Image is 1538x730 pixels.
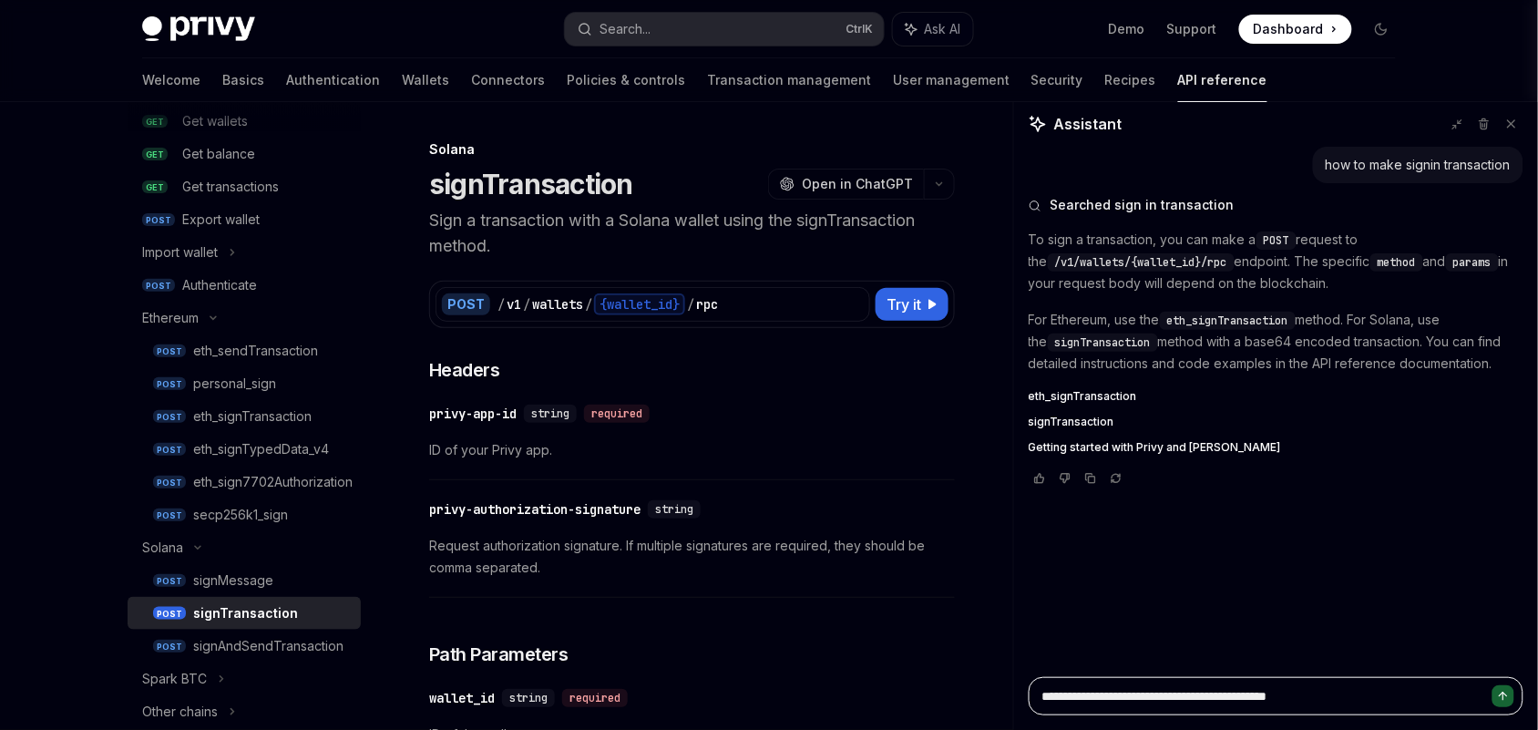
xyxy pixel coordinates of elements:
[1167,20,1217,38] a: Support
[802,175,913,193] span: Open in ChatGPT
[696,295,718,314] div: rpc
[1051,196,1235,214] span: Searched sign in transaction
[128,203,361,236] a: POSTExport wallet
[429,140,955,159] div: Solana
[893,13,973,46] button: Ask AI
[429,168,633,200] h1: signTransaction
[142,58,200,102] a: Welcome
[887,293,921,315] span: Try it
[585,295,592,314] div: /
[429,357,500,383] span: Headers
[142,668,207,690] div: Spark BTC
[1054,113,1123,135] span: Assistant
[846,22,873,36] span: Ctrl K
[193,570,273,591] div: signMessage
[565,13,884,46] button: Search...CtrlK
[182,209,260,231] div: Export wallet
[429,689,495,707] div: wallet_id
[142,148,168,161] span: GET
[532,295,583,314] div: wallets
[193,471,353,493] div: eth_sign7702Authorization
[193,406,312,427] div: eth_signTransaction
[142,701,218,723] div: Other chains
[222,58,264,102] a: Basics
[142,537,183,559] div: Solana
[509,691,548,705] span: string
[497,295,505,314] div: /
[1031,58,1083,102] a: Security
[1167,314,1288,328] span: eth_signTransaction
[193,373,276,395] div: personal_sign
[142,16,255,42] img: dark logo
[128,630,361,663] a: POSTsignAndSendTransaction
[193,340,318,362] div: eth_sendTransaction
[128,269,361,302] a: POSTAuthenticate
[1367,15,1396,44] button: Toggle dark mode
[567,58,685,102] a: Policies & controls
[153,574,186,588] span: POST
[1055,335,1151,350] span: signTransaction
[1029,440,1523,455] a: Getting started with Privy and [PERSON_NAME]
[1029,440,1281,455] span: Getting started with Privy and [PERSON_NAME]
[1055,255,1227,270] span: /v1/wallets/{wallet_id}/rpc
[442,293,490,315] div: POST
[153,410,186,424] span: POST
[1029,229,1523,294] p: To sign a transaction, you can make a request to the endpoint. The specific and in your request b...
[1029,196,1523,214] button: Searched sign in transaction
[128,138,361,170] a: GETGet balance
[429,642,569,667] span: Path Parameters
[153,443,186,457] span: POST
[142,307,199,329] div: Ethereum
[429,535,955,579] span: Request authorization signature. If multiple signatures are required, they should be comma separa...
[1326,156,1511,174] div: how to make signin transaction
[1105,58,1156,102] a: Recipes
[1029,415,1523,429] a: signTransaction
[142,213,175,227] span: POST
[193,504,288,526] div: secp256k1_sign
[1178,58,1267,102] a: API reference
[193,602,298,624] div: signTransaction
[1453,255,1492,270] span: params
[153,377,186,391] span: POST
[1254,20,1324,38] span: Dashboard
[1029,415,1114,429] span: signTransaction
[924,20,960,38] span: Ask AI
[153,607,186,621] span: POST
[1492,685,1514,707] button: Send message
[153,509,186,522] span: POST
[531,406,569,421] span: string
[128,597,361,630] a: POSTsignTransaction
[153,640,186,653] span: POST
[128,433,361,466] a: POSTeth_signTypedData_v4
[1239,15,1352,44] a: Dashboard
[193,635,343,657] div: signAndSendTransaction
[128,564,361,597] a: POSTsignMessage
[687,295,694,314] div: /
[768,169,924,200] button: Open in ChatGPT
[893,58,1010,102] a: User management
[471,58,545,102] a: Connectors
[429,208,955,259] p: Sign a transaction with a Solana wallet using the signTransaction method.
[142,242,218,263] div: Import wallet
[128,170,361,203] a: GETGet transactions
[128,367,361,400] a: POSTpersonal_sign
[128,334,361,367] a: POSTeth_sendTransaction
[594,293,685,315] div: {wallet_id}
[429,439,955,461] span: ID of your Privy app.
[429,405,517,423] div: privy-app-id
[523,295,530,314] div: /
[1029,389,1523,404] a: eth_signTransaction
[128,499,361,531] a: POSTsecp256k1_sign
[600,18,651,40] div: Search...
[1029,389,1137,404] span: eth_signTransaction
[507,295,521,314] div: v1
[1109,20,1145,38] a: Demo
[182,176,279,198] div: Get transactions
[142,180,168,194] span: GET
[182,274,257,296] div: Authenticate
[707,58,871,102] a: Transaction management
[153,344,186,358] span: POST
[286,58,380,102] a: Authentication
[876,288,948,321] button: Try it
[655,502,693,517] span: string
